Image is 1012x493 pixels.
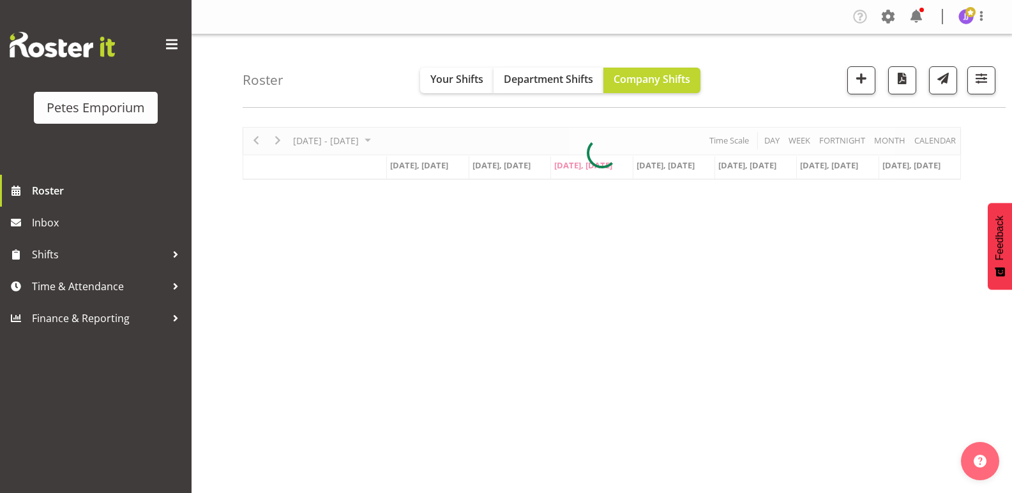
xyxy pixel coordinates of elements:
img: help-xxl-2.png [974,455,986,467]
button: Add a new shift [847,66,875,94]
button: Send a list of all shifts for the selected filtered period to all rostered employees. [929,66,957,94]
span: Finance & Reporting [32,309,166,328]
button: Your Shifts [420,68,494,93]
img: Rosterit website logo [10,32,115,57]
span: Your Shifts [430,72,483,86]
span: Roster [32,181,185,200]
img: janelle-jonkers702.jpg [958,9,974,24]
button: Company Shifts [603,68,700,93]
span: Time & Attendance [32,277,166,296]
span: Shifts [32,245,166,264]
button: Feedback - Show survey [988,203,1012,290]
span: Company Shifts [614,72,690,86]
div: Petes Emporium [47,98,145,117]
button: Filter Shifts [967,66,995,94]
span: Department Shifts [504,72,593,86]
button: Download a PDF of the roster according to the set date range. [888,66,916,94]
span: Inbox [32,213,185,232]
span: Feedback [994,216,1006,260]
h4: Roster [243,73,283,87]
button: Department Shifts [494,68,603,93]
